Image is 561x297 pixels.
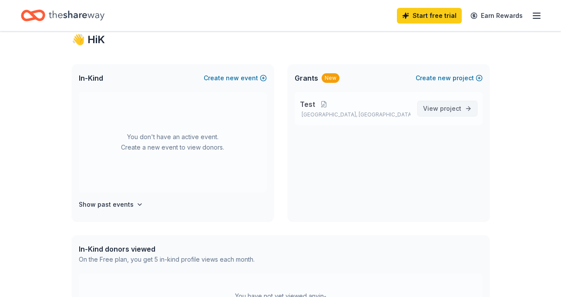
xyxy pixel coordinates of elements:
[295,73,318,83] span: Grants
[79,244,255,254] div: In-Kind donors viewed
[300,111,410,118] p: [GEOGRAPHIC_DATA], [GEOGRAPHIC_DATA]
[438,73,451,83] span: new
[300,99,315,109] span: Test
[416,73,483,83] button: Createnewproject
[79,199,143,210] button: Show past events
[79,92,267,192] div: You don't have an active event. Create a new event to view donors.
[423,103,461,114] span: View
[465,8,528,24] a: Earn Rewards
[440,105,461,112] span: project
[79,199,134,210] h4: Show past events
[226,73,239,83] span: new
[79,254,255,265] div: On the Free plan, you get 5 in-kind profile views each month.
[21,5,104,26] a: Home
[72,33,490,47] div: 👋 Hi K
[79,73,103,83] span: In-Kind
[417,101,477,116] a: View project
[397,8,462,24] a: Start free trial
[322,73,339,83] div: New
[204,73,267,83] button: Createnewevent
